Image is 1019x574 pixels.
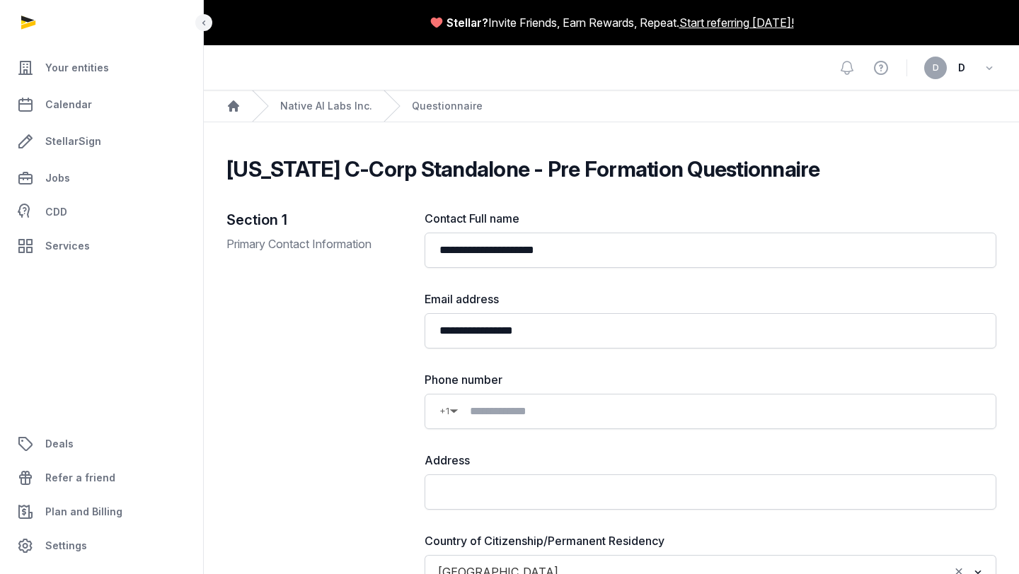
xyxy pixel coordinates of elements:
[11,161,192,195] a: Jobs
[11,124,192,158] a: StellarSign
[226,235,402,252] p: Primary Contact Information
[280,99,372,113] a: Native AI Labs Inc.
[45,503,122,520] span: Plan and Billing
[449,407,459,416] span: ▼
[11,495,192,529] a: Plan and Billing
[11,51,192,85] a: Your entities
[45,133,101,150] span: StellarSign
[447,14,488,31] span: Stellar?
[425,452,996,469] label: Address
[226,210,402,230] h2: Section 1
[679,14,794,31] a: Start referring [DATE]!
[45,59,109,76] span: Your entities
[11,529,192,563] a: Settings
[439,403,449,420] span: +1
[425,532,996,549] label: Country of Citizenship/Permanent Residency
[45,238,90,254] span: Services
[11,198,192,226] a: CDD
[11,229,192,263] a: Services
[45,170,70,187] span: Jobs
[45,204,67,221] span: CDD
[425,371,996,388] label: Phone number
[204,90,1019,122] nav: Breadcrumb
[11,461,192,495] a: Refer a friend
[11,427,192,461] a: Deals
[45,96,92,113] span: Calendar
[439,403,459,420] div: Country Code Selector
[45,469,115,486] span: Refer a friend
[226,156,820,182] h2: [US_STATE] C-Corp Standalone - Pre Formation Questionnaire
[425,291,996,307] label: Email address
[45,537,87,554] span: Settings
[45,435,74,452] span: Deals
[412,99,483,113] span: Questionnaire
[425,210,996,227] label: Contact Full name
[702,23,1019,574] iframe: Chat Widget
[11,88,192,122] a: Calendar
